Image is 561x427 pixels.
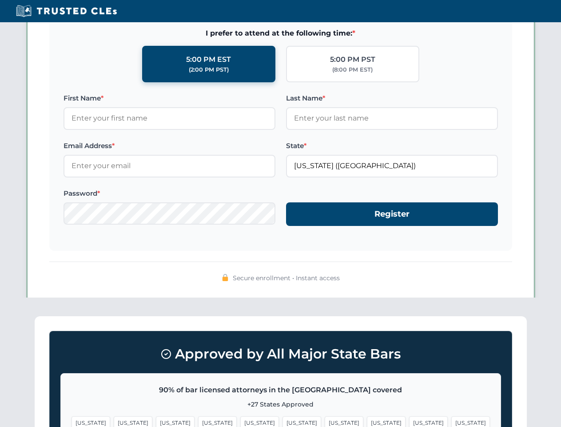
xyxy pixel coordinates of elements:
[286,107,498,129] input: Enter your last name
[72,399,490,409] p: +27 States Approved
[330,54,375,65] div: 5:00 PM PST
[286,93,498,104] label: Last Name
[64,28,498,39] span: I prefer to attend at the following time:
[332,65,373,74] div: (8:00 PM EST)
[64,188,275,199] label: Password
[286,141,498,151] label: State
[60,342,501,366] h3: Approved by All Major State Bars
[64,155,275,177] input: Enter your email
[64,93,275,104] label: First Name
[286,155,498,177] input: Florida (FL)
[222,274,229,281] img: 🔒
[64,141,275,151] label: Email Address
[186,54,231,65] div: 5:00 PM EST
[189,65,229,74] div: (2:00 PM PST)
[64,107,275,129] input: Enter your first name
[286,202,498,226] button: Register
[13,4,119,18] img: Trusted CLEs
[233,273,340,283] span: Secure enrollment • Instant access
[72,384,490,396] p: 90% of bar licensed attorneys in the [GEOGRAPHIC_DATA] covered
